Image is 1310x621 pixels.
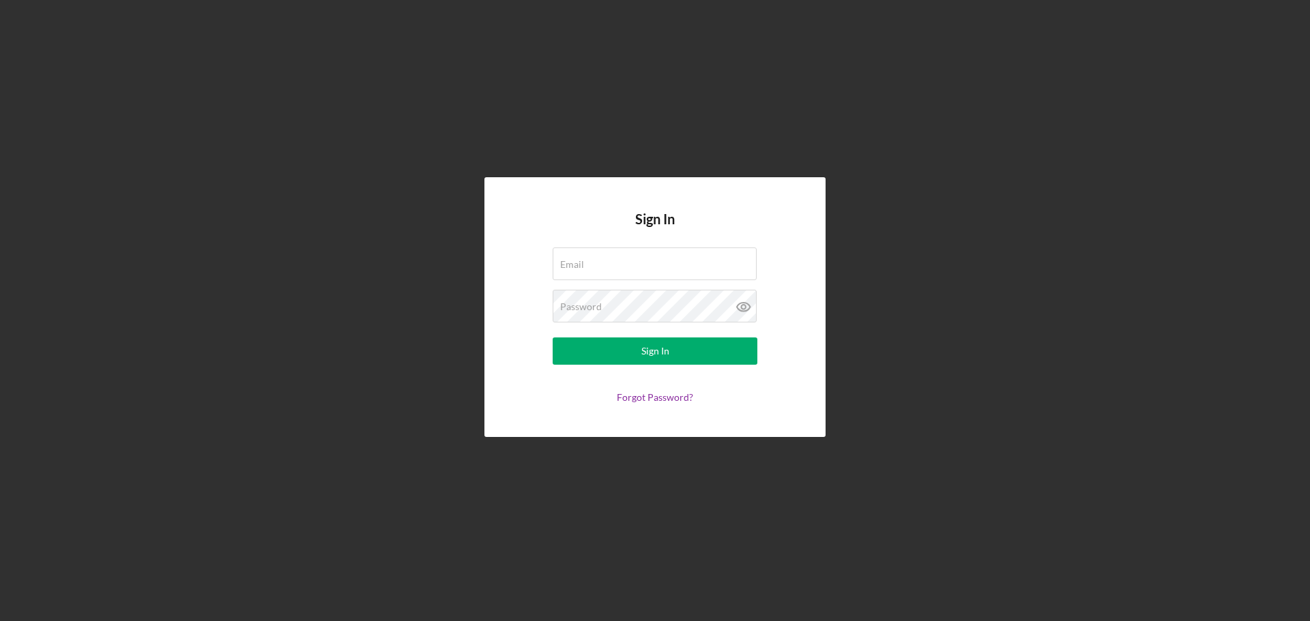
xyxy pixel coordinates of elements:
[617,391,693,403] a: Forgot Password?
[560,259,584,270] label: Email
[560,301,602,312] label: Password
[635,211,675,247] h4: Sign In
[553,337,757,365] button: Sign In
[641,337,669,365] div: Sign In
